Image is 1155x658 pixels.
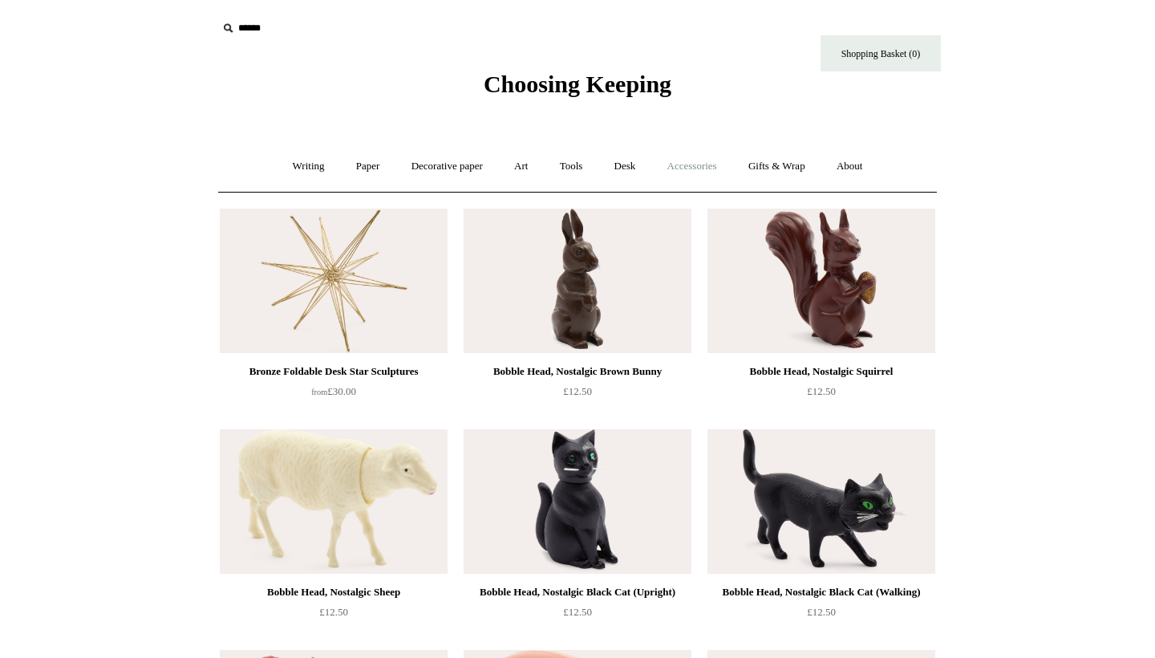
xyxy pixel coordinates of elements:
[464,362,691,428] a: Bobble Head, Nostalgic Brown Bunny £12.50
[464,209,691,353] img: Bobble Head, Nostalgic Brown Bunny
[220,429,448,574] img: Bobble Head, Nostalgic Sheep
[311,388,327,396] span: from
[468,362,687,381] div: Bobble Head, Nostalgic Brown Bunny
[468,583,687,602] div: Bobble Head, Nostalgic Black Cat (Upright)
[278,145,339,188] a: Writing
[707,362,935,428] a: Bobble Head, Nostalgic Squirrel £12.50
[545,145,598,188] a: Tools
[563,385,592,397] span: £12.50
[220,583,448,648] a: Bobble Head, Nostalgic Sheep £12.50
[653,145,731,188] a: Accessories
[563,606,592,618] span: £12.50
[220,362,448,428] a: Bronze Foldable Desk Star Sculptures from£30.00
[220,429,448,574] a: Bobble Head, Nostalgic Sheep Bobble Head, Nostalgic Sheep
[711,583,931,602] div: Bobble Head, Nostalgic Black Cat (Walking)
[397,145,497,188] a: Decorative paper
[821,35,941,71] a: Shopping Basket (0)
[711,362,931,381] div: Bobble Head, Nostalgic Squirrel
[484,83,671,95] a: Choosing Keeping
[319,606,348,618] span: £12.50
[484,71,671,97] span: Choosing Keeping
[220,209,448,353] img: Bronze Foldable Desk Star Sculptures
[707,429,935,574] img: Bobble Head, Nostalgic Black Cat (Walking)
[807,385,836,397] span: £12.50
[464,429,691,574] img: Bobble Head, Nostalgic Black Cat (Upright)
[464,209,691,353] a: Bobble Head, Nostalgic Brown Bunny Bobble Head, Nostalgic Brown Bunny
[707,429,935,574] a: Bobble Head, Nostalgic Black Cat (Walking) Bobble Head, Nostalgic Black Cat (Walking)
[822,145,877,188] a: About
[707,209,935,353] a: Bobble Head, Nostalgic Squirrel Bobble Head, Nostalgic Squirrel
[464,583,691,648] a: Bobble Head, Nostalgic Black Cat (Upright) £12.50
[464,429,691,574] a: Bobble Head, Nostalgic Black Cat (Upright) Bobble Head, Nostalgic Black Cat (Upright)
[224,583,444,602] div: Bobble Head, Nostalgic Sheep
[707,209,935,353] img: Bobble Head, Nostalgic Squirrel
[600,145,650,188] a: Desk
[220,209,448,353] a: Bronze Foldable Desk Star Sculptures Bronze Foldable Desk Star Sculptures
[311,385,356,397] span: £30.00
[224,362,444,381] div: Bronze Foldable Desk Star Sculptures
[807,606,836,618] span: £12.50
[500,145,542,188] a: Art
[342,145,395,188] a: Paper
[707,583,935,648] a: Bobble Head, Nostalgic Black Cat (Walking) £12.50
[734,145,820,188] a: Gifts & Wrap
